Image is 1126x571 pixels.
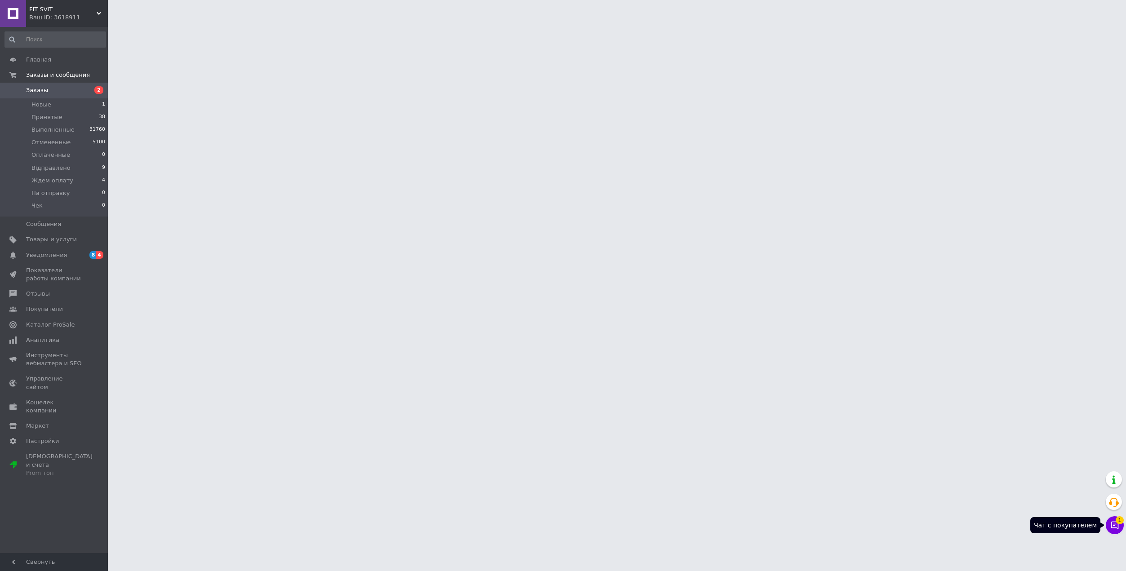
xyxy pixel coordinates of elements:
[31,202,43,210] span: Чек
[31,177,73,185] span: Ждем оплату
[102,101,105,109] span: 1
[31,126,75,134] span: Выполненные
[26,437,59,445] span: Настройки
[1116,516,1124,524] span: 1
[99,113,105,121] span: 38
[26,321,75,329] span: Каталог ProSale
[26,422,49,430] span: Маркет
[26,86,48,94] span: Заказы
[26,351,83,367] span: Инструменты вебмастера и SEO
[102,151,105,159] span: 0
[26,305,63,313] span: Покупатели
[26,235,77,243] span: Товары и услуги
[94,86,103,94] span: 2
[26,469,93,477] div: Prom топ
[102,189,105,197] span: 0
[31,101,51,109] span: Новые
[26,336,59,344] span: Аналитика
[26,452,93,477] span: [DEMOGRAPHIC_DATA] и счета
[26,251,67,259] span: Уведомления
[89,251,97,259] span: 8
[31,151,70,159] span: Оплаченные
[31,113,62,121] span: Принятые
[96,251,103,259] span: 4
[4,31,106,48] input: Поиск
[1106,516,1124,534] button: Чат с покупателем1
[26,266,83,283] span: Показатели работы компании
[102,202,105,210] span: 0
[102,164,105,172] span: 9
[93,138,105,146] span: 5100
[31,189,70,197] span: На отправку
[26,220,61,228] span: Сообщения
[26,71,90,79] span: Заказы и сообщения
[1030,517,1100,533] div: Чат с покупателем
[31,164,71,172] span: Відправлено
[26,375,83,391] span: Управление сайтом
[29,13,108,22] div: Ваш ID: 3618911
[89,126,105,134] span: 31760
[31,138,71,146] span: Отмененные
[26,56,51,64] span: Главная
[102,177,105,185] span: 4
[29,5,97,13] span: FIT SVIT
[26,398,83,415] span: Кошелек компании
[26,290,50,298] span: Отзывы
